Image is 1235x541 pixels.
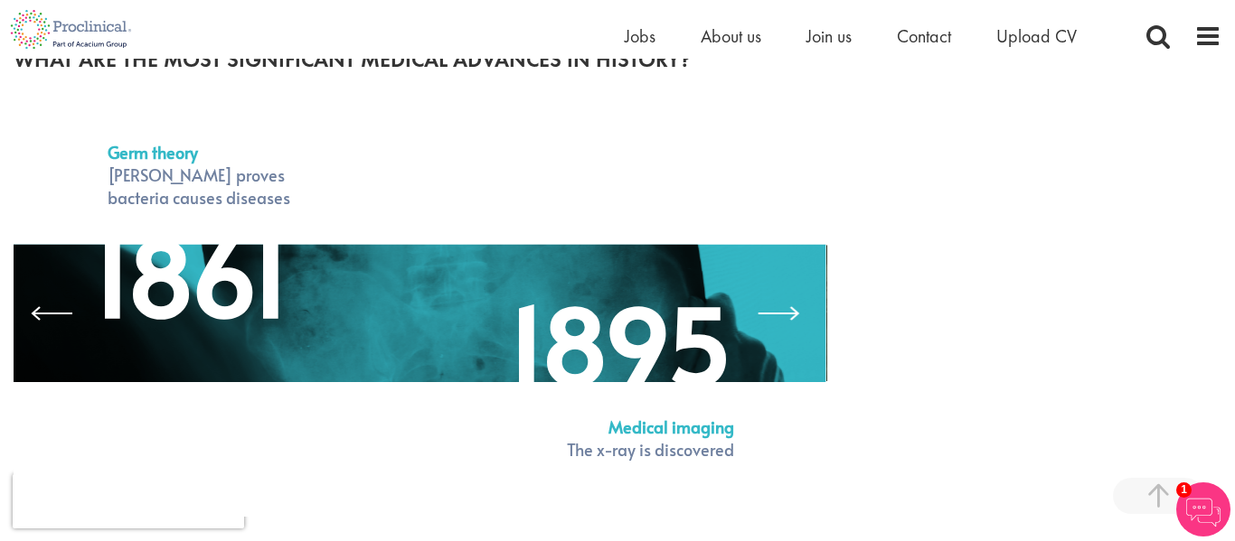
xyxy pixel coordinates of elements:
[996,24,1077,48] a: Upload CV
[14,48,1221,71] h2: What are the most significant medical advances in history?
[1176,482,1230,536] img: Chatbot
[1176,482,1192,498] span: 1
[507,270,732,414] font: 1895
[100,134,316,208] div: [PERSON_NAME] proves bacteria causes diseases
[701,24,761,48] a: About us
[93,202,290,346] font: 1861
[514,408,741,482] div: The x-ray is discovered
[625,24,655,48] a: Jobs
[13,474,244,528] iframe: reCAPTCHA
[897,24,951,48] a: Contact
[108,141,198,163] font: Germ theory
[806,24,852,48] a: Join us
[608,415,734,438] font: Medical imaging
